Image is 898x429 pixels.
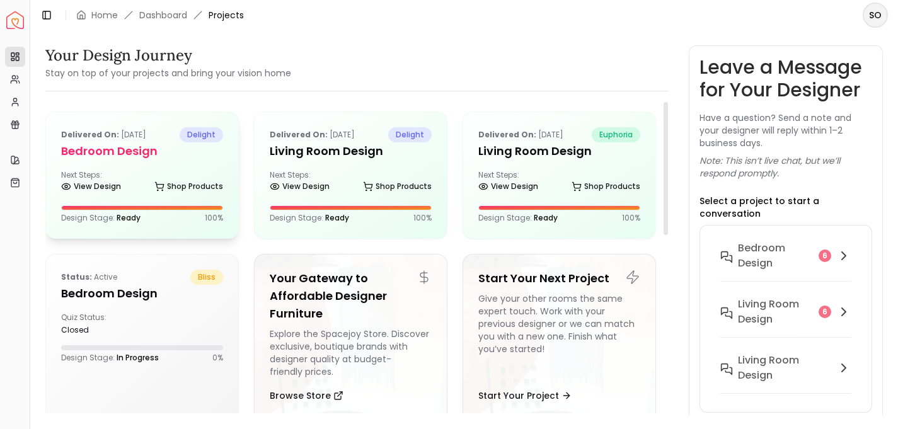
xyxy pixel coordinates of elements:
[61,353,159,363] p: Design Stage:
[478,213,558,223] p: Design Stage:
[270,328,432,378] div: Explore the Spacejoy Store. Discover exclusive, boutique brands with designer quality at budget-f...
[363,178,432,195] a: Shop Products
[61,270,117,285] p: active
[212,353,223,363] p: 0 %
[45,67,291,79] small: Stay on top of your projects and bring your vision home
[76,9,244,21] nav: breadcrumb
[154,178,223,195] a: Shop Products
[699,154,872,180] p: Note: This isn’t live chat, but we’ll respond promptly.
[478,170,640,195] div: Next Steps:
[478,270,640,287] h5: Start Your Next Project
[61,178,121,195] a: View Design
[6,11,24,29] img: Spacejoy Logo
[463,254,656,424] a: Start Your Next ProjectGive your other rooms the same expert touch. Work with your previous desig...
[270,127,355,142] p: [DATE]
[205,213,223,223] p: 100 %
[622,213,640,223] p: 100 %
[738,353,831,383] h6: Living Room Design
[478,129,536,140] b: Delivered on:
[413,213,432,223] p: 100 %
[699,56,872,101] h3: Leave a Message for Your Designer
[270,178,330,195] a: View Design
[139,9,187,21] a: Dashboard
[478,142,640,160] h5: Living Room Design
[819,249,831,262] div: 6
[863,3,888,28] button: SO
[61,272,92,282] b: Status:
[710,236,861,292] button: Bedroom design6
[710,292,861,348] button: Living Room design6
[592,127,640,142] span: euphoria
[270,142,432,160] h5: Living Room design
[699,195,872,220] p: Select a project to start a conversation
[270,213,349,223] p: Design Stage:
[61,312,137,335] div: Quiz Status:
[534,212,558,223] span: Ready
[61,170,223,195] div: Next Steps:
[61,129,119,140] b: Delivered on:
[738,297,814,327] h6: Living Room design
[478,383,572,408] button: Start Your Project
[117,352,159,363] span: In Progress
[270,170,432,195] div: Next Steps:
[190,270,223,285] span: bliss
[270,129,328,140] b: Delivered on:
[91,9,118,21] a: Home
[819,306,831,318] div: 6
[270,270,432,323] h5: Your Gateway to Affordable Designer Furniture
[738,241,814,271] h6: Bedroom design
[61,142,223,160] h5: Bedroom design
[478,292,640,378] div: Give your other rooms the same expert touch. Work with your previous designer or we can match you...
[61,213,141,223] p: Design Stage:
[209,9,244,21] span: Projects
[61,285,223,302] h5: Bedroom Design
[572,178,640,195] a: Shop Products
[699,112,872,149] p: Have a question? Send a note and your designer will reply within 1–2 business days.
[864,4,887,26] span: SO
[61,127,146,142] p: [DATE]
[254,254,447,424] a: Your Gateway to Affordable Designer FurnitureExplore the Spacejoy Store. Discover exclusive, bout...
[6,11,24,29] a: Spacejoy
[117,212,141,223] span: Ready
[478,178,538,195] a: View Design
[61,325,137,335] div: closed
[325,212,349,223] span: Ready
[478,127,563,142] p: [DATE]
[270,383,343,408] button: Browse Store
[710,348,861,404] button: Living Room Design
[45,45,291,66] h3: Your Design Journey
[388,127,432,142] span: delight
[180,127,223,142] span: delight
